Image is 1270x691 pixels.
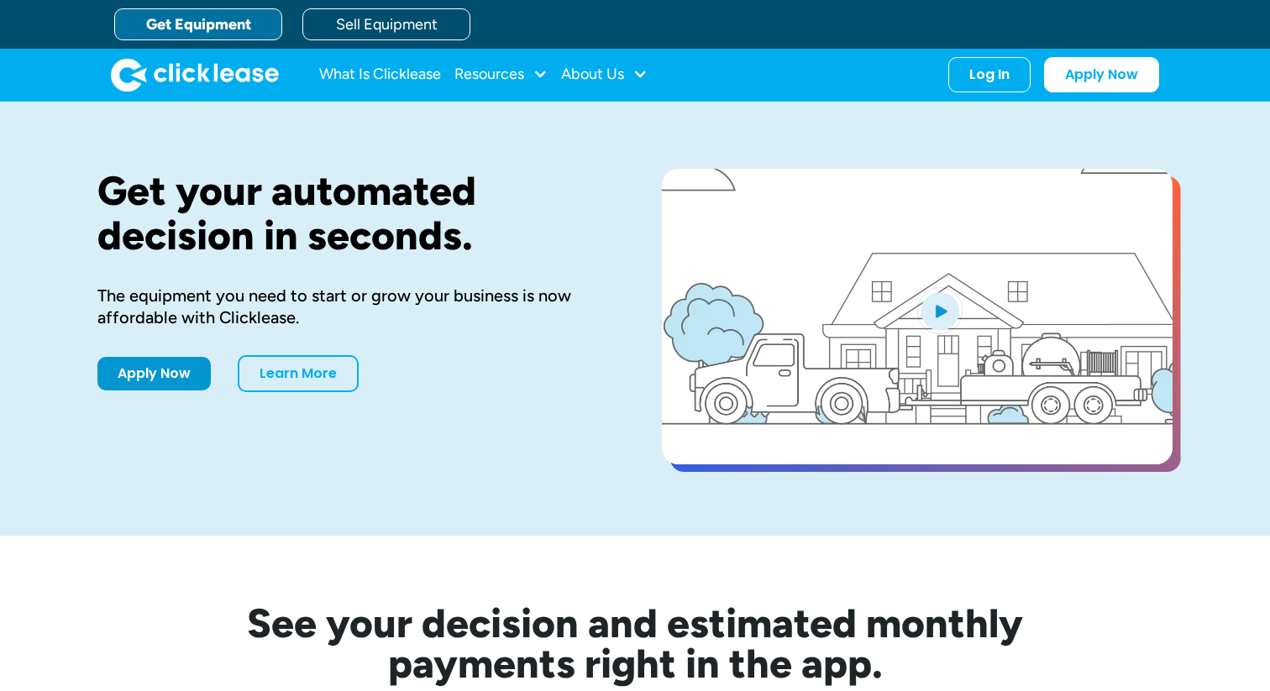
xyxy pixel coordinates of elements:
[969,66,1010,83] div: Log In
[454,58,548,92] div: Resources
[662,169,1173,464] a: open lightbox
[165,603,1105,683] h2: See your decision and estimated monthly payments right in the app.
[302,8,470,40] a: Sell Equipment
[114,8,282,40] a: Get Equipment
[1044,57,1159,92] a: Apply Now
[97,285,608,328] div: The equipment you need to start or grow your business is now affordable with Clicklease.
[97,357,211,390] a: Apply Now
[917,287,963,334] img: Blue play button logo on a light blue circular background
[111,58,279,92] a: home
[97,169,608,258] h1: Get your automated decision in seconds.
[319,58,441,92] a: What Is Clicklease
[111,58,279,92] img: Clicklease logo
[238,355,359,392] a: Learn More
[561,58,648,92] div: About Us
